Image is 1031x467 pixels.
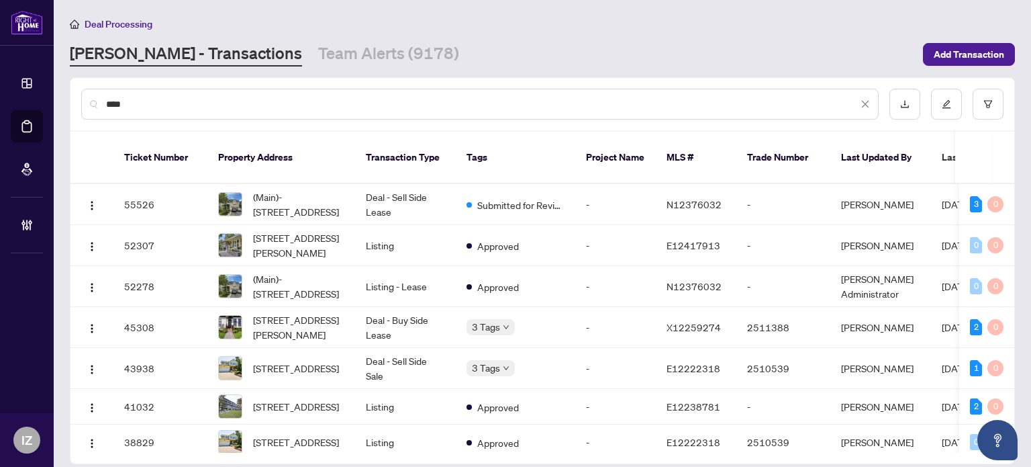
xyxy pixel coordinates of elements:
td: [PERSON_NAME] [830,184,931,225]
span: [DATE] [942,400,971,413]
img: thumbnail-img [219,316,242,339]
span: home [70,19,79,29]
img: Logo [87,323,97,334]
div: 3 [970,196,982,212]
img: logo [11,10,43,35]
td: Listing [355,425,456,460]
span: down [503,324,509,331]
span: Add Transaction [934,44,1004,65]
div: 0 [987,360,1003,376]
span: Last Modified Date [942,150,1024,165]
a: Team Alerts (9178) [318,42,459,67]
th: Property Address [207,132,355,184]
td: Listing [355,389,456,425]
td: - [575,266,656,307]
th: Project Name [575,132,656,184]
td: 41032 [113,389,207,425]
div: 0 [987,319,1003,335]
td: 2510539 [736,425,830,460]
th: Ticket Number [113,132,207,184]
button: edit [931,89,962,120]
span: IZ [21,431,32,450]
span: Approved [477,280,519,294]
td: 52278 [113,266,207,307]
span: E12238781 [667,400,720,413]
td: 55526 [113,184,207,225]
td: - [575,389,656,425]
img: thumbnail-img [219,234,242,257]
button: filter [973,89,1003,120]
button: Logo [81,357,103,379]
td: - [736,389,830,425]
span: [STREET_ADDRESS][PERSON_NAME] [253,230,344,260]
span: down [503,365,509,372]
span: Deal Processing [85,18,152,30]
img: thumbnail-img [219,193,242,216]
img: Logo [87,402,97,413]
span: edit [942,99,951,109]
td: Deal - Buy Side Lease [355,307,456,348]
th: Trade Number [736,132,830,184]
span: N12376032 [667,198,722,210]
span: (Main)-[STREET_ADDRESS] [253,189,344,219]
button: Open asap [977,420,1018,460]
span: [DATE] [942,362,971,374]
span: [STREET_ADDRESS] [253,399,339,414]
span: N12376032 [667,280,722,292]
th: Last Updated By [830,132,931,184]
span: [DATE] [942,239,971,251]
button: Logo [81,396,103,417]
td: - [575,184,656,225]
img: Logo [87,241,97,252]
img: thumbnail-img [219,431,242,454]
td: - [736,225,830,266]
td: - [575,225,656,266]
span: [STREET_ADDRESS] [253,435,339,450]
th: Tags [456,132,575,184]
td: Listing - Lease [355,266,456,307]
button: Logo [81,194,103,215]
img: Logo [87,282,97,293]
span: Approved [477,435,519,450]
span: [DATE] [942,198,971,210]
td: 2511388 [736,307,830,348]
td: Deal - Sell Side Sale [355,348,456,389]
img: thumbnail-img [219,275,242,298]
td: 43938 [113,348,207,389]
td: - [575,307,656,348]
td: - [575,425,656,460]
span: E12222318 [667,362,720,374]
div: 0 [970,278,982,294]
span: [DATE] [942,436,971,448]
td: [PERSON_NAME] [830,348,931,389]
img: thumbnail-img [219,395,242,418]
img: thumbnail-img [219,357,242,380]
div: 0 [987,398,1003,415]
span: X12259274 [667,321,721,333]
img: Logo [87,438,97,449]
button: Add Transaction [923,43,1015,66]
td: [PERSON_NAME] [830,425,931,460]
span: E12417913 [667,239,720,251]
td: - [736,184,830,225]
span: [STREET_ADDRESS][PERSON_NAME] [253,312,344,342]
td: [PERSON_NAME] [830,389,931,425]
span: [DATE] [942,280,971,292]
td: [PERSON_NAME] [830,225,931,266]
td: - [736,266,830,307]
img: Logo [87,364,97,375]
a: [PERSON_NAME] - Transactions [70,42,302,67]
th: Transaction Type [355,132,456,184]
div: 0 [987,196,1003,212]
button: Logo [81,431,103,453]
span: [DATE] [942,321,971,333]
td: Listing [355,225,456,266]
span: 3 Tags [472,360,500,376]
button: Logo [81,235,103,256]
div: 0 [970,237,982,253]
td: Deal - Sell Side Lease [355,184,456,225]
td: [PERSON_NAME] [830,307,931,348]
button: Logo [81,316,103,338]
span: download [900,99,910,109]
td: - [575,348,656,389]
